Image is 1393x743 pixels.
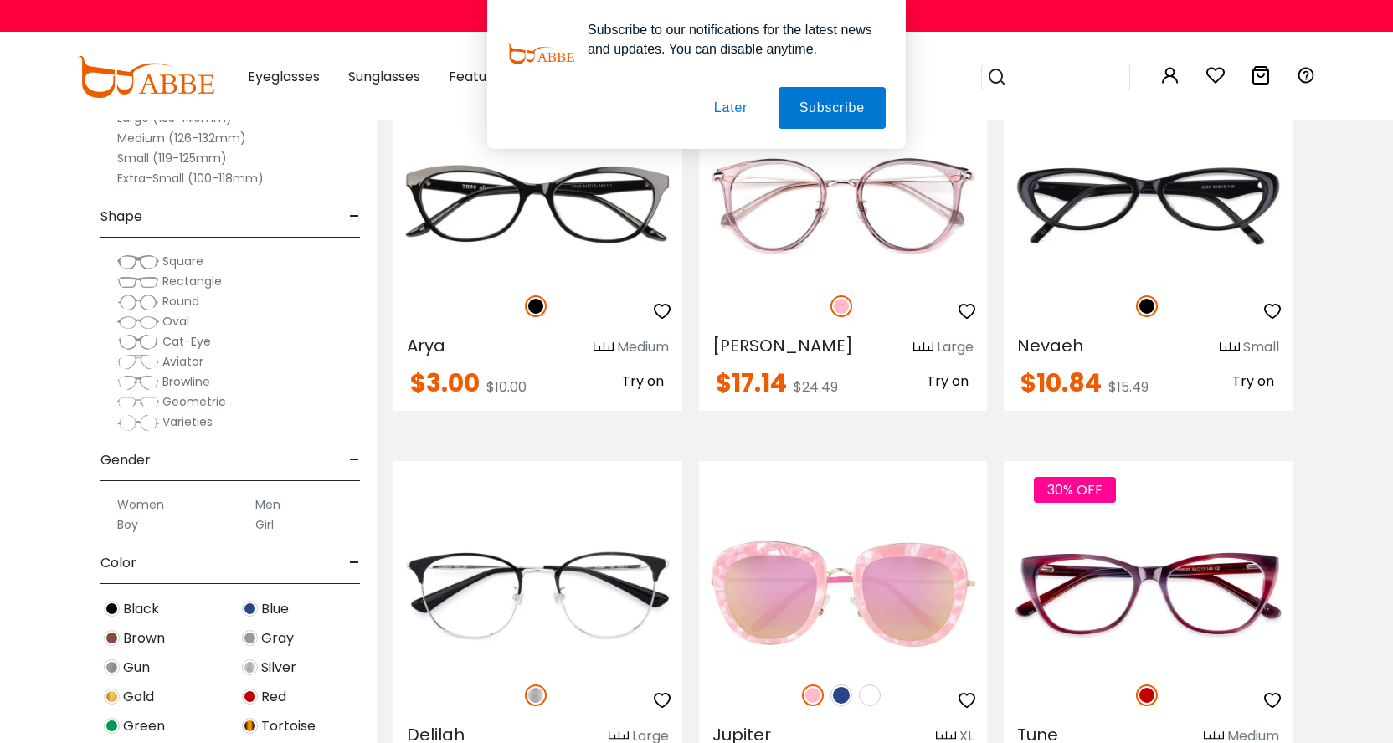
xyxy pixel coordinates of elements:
[716,365,787,401] span: $17.14
[123,628,165,648] span: Brown
[922,371,974,392] button: Try on
[117,148,227,168] label: Small (119-125mm)
[617,337,669,357] div: Medium
[609,730,629,743] img: size ruler
[104,601,120,617] img: Black
[349,543,360,583] span: -
[261,716,316,736] span: Tortoise
[937,337,974,357] div: Large
[162,273,222,290] span: Rectangle
[261,687,286,707] span: Red
[574,20,886,59] div: Subscribe to our notifications for the latest news and updates. You can disable anytime.
[162,413,213,430] span: Varieties
[699,521,988,665] img: Pink Jupiter - ,Adjust Nose Pads
[859,684,881,706] img: White
[242,718,258,734] img: Tortoise
[242,659,258,675] img: Silver
[117,515,138,535] label: Boy
[117,254,159,270] img: Square.png
[794,377,838,397] span: $24.49
[779,87,886,129] button: Subscribe
[410,365,480,401] span: $3.00
[349,197,360,237] span: -
[393,133,682,277] img: Black Arya - TR ,Universal Bridge Fit
[117,168,264,188] label: Extra-Small (100-118mm)
[162,313,189,330] span: Oval
[525,295,547,317] img: Black
[162,373,210,390] span: Browline
[1220,341,1240,354] img: size ruler
[104,718,120,734] img: Green
[242,630,258,646] img: Gray
[100,197,142,237] span: Shape
[104,659,120,675] img: Gun
[162,293,199,310] span: Round
[1232,371,1274,391] span: Try on
[1017,334,1083,357] span: Nevaeh
[830,295,852,317] img: Pink
[255,515,274,535] label: Girl
[242,689,258,705] img: Red
[349,440,360,480] span: -
[1020,365,1102,401] span: $10.84
[1136,295,1158,317] img: Black
[1243,337,1279,357] div: Small
[261,628,294,648] span: Gray
[123,599,159,619] span: Black
[162,353,203,370] span: Aviator
[1136,684,1158,706] img: Red
[117,294,159,310] img: Round.png
[913,341,933,354] img: size ruler
[255,494,280,515] label: Men
[712,334,853,357] span: [PERSON_NAME]
[117,314,159,331] img: Oval.png
[1108,377,1149,397] span: $15.49
[123,658,150,678] span: Gun
[123,687,154,707] span: Gold
[104,689,120,705] img: Gold
[123,716,165,736] span: Green
[699,133,988,277] img: Pink Naomi - Metal,TR ,Adjust Nose Pads
[117,274,159,290] img: Rectangle.png
[162,333,211,350] span: Cat-Eye
[622,371,664,391] span: Try on
[617,371,669,392] button: Try on
[117,374,159,391] img: Browline.png
[1004,521,1293,665] img: Red Tune - Acetate ,Universal Bridge Fit
[117,394,159,411] img: Geometric.png
[117,414,159,432] img: Varieties.png
[117,354,159,371] img: Aviator.png
[507,20,574,87] img: notification icon
[407,334,445,357] span: Arya
[100,440,151,480] span: Gender
[1227,371,1279,392] button: Try on
[927,371,969,391] span: Try on
[261,599,289,619] span: Blue
[693,87,768,129] button: Later
[525,684,547,706] img: Silver
[393,521,682,665] img: Silver Delilah - Titanium ,Adjust Nose Pads
[802,684,824,706] img: Pink
[104,630,120,646] img: Brown
[1204,730,1224,743] img: size ruler
[162,393,226,410] span: Geometric
[162,253,203,269] span: Square
[936,730,956,743] img: size ruler
[1034,477,1116,503] span: 30% OFF
[261,658,296,678] span: Silver
[486,377,527,397] span: $10.00
[242,601,258,617] img: Blue
[830,684,852,706] img: Blue
[100,543,136,583] span: Color
[117,494,164,515] label: Women
[1004,133,1293,277] img: Black Nevaeh - Acetate ,Universal Bridge Fit
[117,334,159,351] img: Cat-Eye.png
[594,341,614,354] img: size ruler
